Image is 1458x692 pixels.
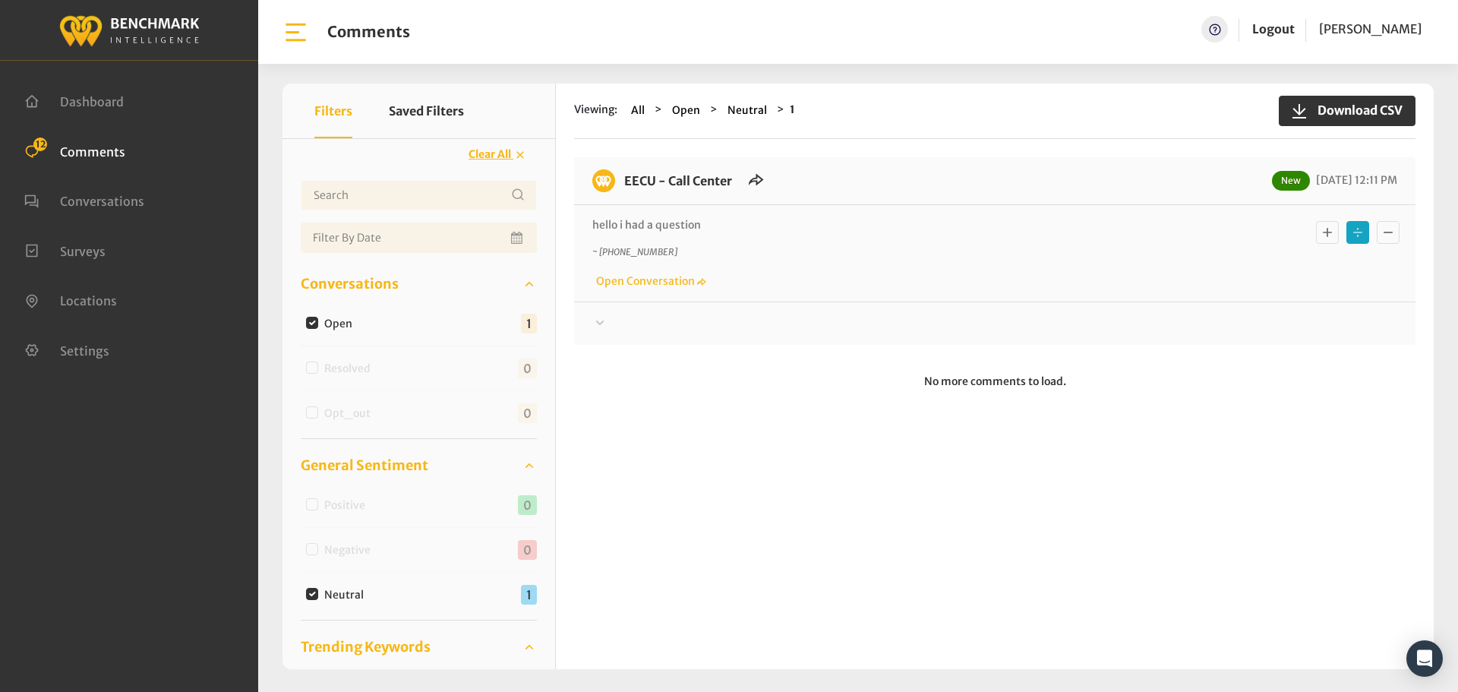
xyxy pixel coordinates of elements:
[301,223,537,253] input: Date range input field
[1312,173,1397,187] span: [DATE] 12:11 PM
[24,93,124,108] a: Dashboard
[518,495,537,515] span: 0
[790,103,795,116] strong: 1
[314,84,352,138] button: Filters
[282,19,309,46] img: bar
[1319,16,1422,43] a: [PERSON_NAME]
[319,542,383,558] label: Negative
[306,317,318,329] input: Open
[574,102,617,119] span: Viewing:
[301,636,537,659] a: Trending Keywords
[24,143,125,158] a: Comments 12
[1319,21,1422,36] span: [PERSON_NAME]
[319,406,383,422] label: Opt_out
[60,194,144,209] span: Conversations
[60,144,125,159] span: Comments
[58,11,200,49] img: benchmark
[518,359,537,378] span: 0
[301,455,428,476] span: General Sentiment
[626,102,649,119] button: All
[1279,96,1415,126] button: Download CSV
[1252,21,1295,36] a: Logout
[592,169,615,192] img: benchmark
[24,292,117,307] a: Locations
[301,180,537,210] input: Username
[60,293,117,308] span: Locations
[574,363,1415,400] p: No more comments to load.
[301,273,537,295] a: Conversations
[1272,171,1310,191] span: New
[327,23,410,41] h1: Comments
[319,587,376,603] label: Neutral
[1252,16,1295,43] a: Logout
[521,314,537,333] span: 1
[592,217,1196,233] p: hello i had a question
[615,169,741,192] h6: EECU - Call Center
[319,361,383,377] label: Resolved
[1406,640,1443,677] div: Open Intercom Messenger
[60,94,124,109] span: Dashboard
[301,454,537,477] a: General Sentiment
[24,192,144,207] a: Conversations
[518,403,537,423] span: 0
[521,585,537,605] span: 1
[508,223,528,253] button: Open Calendar
[33,137,47,151] span: 12
[1312,217,1403,248] div: Basic example
[60,343,109,358] span: Settings
[469,147,511,161] span: Clear All
[1308,101,1403,119] span: Download CSV
[592,274,706,288] a: Open Conversation
[624,173,732,188] a: EECU - Call Center
[319,316,364,332] label: Open
[667,102,705,119] button: Open
[592,246,677,258] i: ~ [PHONE_NUMBER]
[518,540,537,560] span: 0
[306,588,318,600] input: Neutral
[24,342,109,357] a: Settings
[459,141,537,168] button: Clear All
[60,243,106,258] span: Surveys
[723,102,772,119] button: Neutral
[24,242,106,258] a: Surveys
[319,498,377,513] label: Positive
[389,84,464,138] button: Saved Filters
[301,273,399,294] span: Conversations
[301,637,431,657] span: Trending Keywords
